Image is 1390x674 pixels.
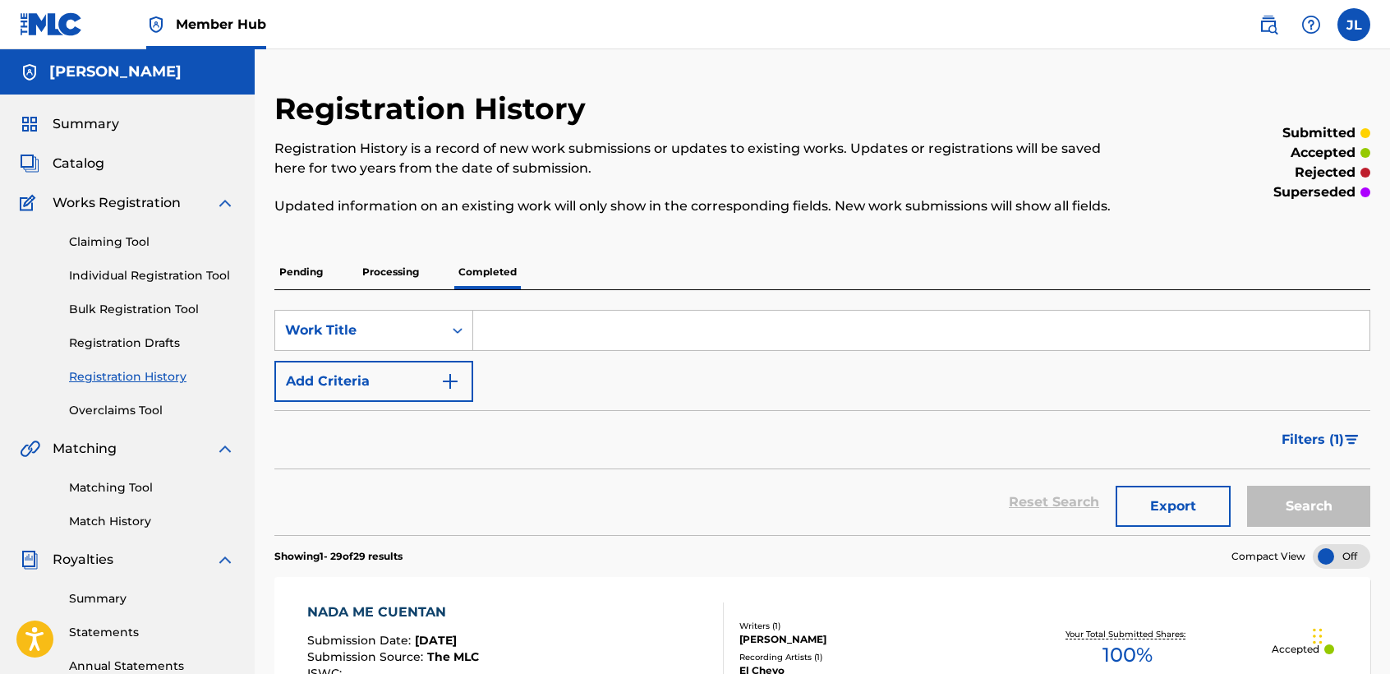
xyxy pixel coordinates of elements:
button: Filters (1) [1272,419,1370,460]
span: Works Registration [53,193,181,213]
img: expand [215,193,235,213]
a: CatalogCatalog [20,154,104,173]
span: Summary [53,114,119,134]
img: Works Registration [20,193,41,213]
span: Compact View [1231,549,1305,564]
button: Add Criteria [274,361,473,402]
span: Submission Source : [307,649,427,664]
span: Submission Date : [307,633,415,648]
img: expand [215,550,235,570]
iframe: Resource Center [1344,433,1390,566]
div: [PERSON_NAME] [739,632,984,647]
span: Catalog [53,154,104,173]
div: Help [1295,8,1328,41]
img: Catalog [20,154,39,173]
img: MLC Logo [20,12,83,36]
div: Arrastrar [1313,612,1323,661]
iframe: Chat Widget [1308,595,1390,674]
p: rejected [1295,163,1355,182]
span: Filters ( 1 ) [1282,430,1344,450]
img: search [1259,15,1278,35]
img: Royalties [20,550,39,570]
a: Public Search [1252,8,1285,41]
span: Matching [53,439,117,459]
p: Accepted [1272,642,1319,657]
a: Claiming Tool [69,233,235,251]
h5: Jose Alfredo Lopez Alfredo [49,62,182,81]
img: 9d2ae6d4665cec9f34b9.svg [440,372,460,391]
span: [DATE] [415,633,457,648]
a: Statements [69,624,235,641]
div: User Menu [1337,8,1370,41]
span: Royalties [53,550,113,570]
a: Overclaims Tool [69,402,235,419]
span: The MLC [427,649,479,664]
img: Matching [20,439,40,459]
div: NADA ME CUENTAN [307,602,479,622]
div: Writers ( 1 ) [739,620,984,632]
p: Processing [357,255,424,289]
img: expand [215,439,235,459]
button: Export [1116,486,1231,527]
p: Pending [274,255,328,289]
p: submitted [1282,123,1355,143]
a: Bulk Registration Tool [69,301,235,318]
p: Showing 1 - 29 of 29 results [274,549,403,564]
p: Completed [453,255,522,289]
a: SummarySummary [20,114,119,134]
img: help [1301,15,1321,35]
a: Registration History [69,368,235,385]
a: Matching Tool [69,479,235,496]
a: Match History [69,513,235,530]
div: Recording Artists ( 1 ) [739,651,984,663]
p: accepted [1291,143,1355,163]
img: Summary [20,114,39,134]
img: Top Rightsholder [146,15,166,35]
a: Individual Registration Tool [69,267,235,284]
form: Search Form [274,310,1370,535]
a: Summary [69,590,235,607]
p: Registration History is a record of new work submissions or updates to existing works. Updates or... [274,139,1118,178]
a: Registration Drafts [69,335,235,352]
div: Work Title [285,321,433,340]
p: superseded [1273,182,1355,202]
img: Accounts [20,62,39,82]
p: Updated information on an existing work will only show in the corresponding fields. New work subm... [274,196,1118,216]
p: Your Total Submitted Shares: [1066,628,1190,640]
span: Member Hub [176,15,266,34]
h2: Registration History [274,90,594,127]
span: 100 % [1102,640,1153,670]
div: Widget de chat [1308,595,1390,674]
